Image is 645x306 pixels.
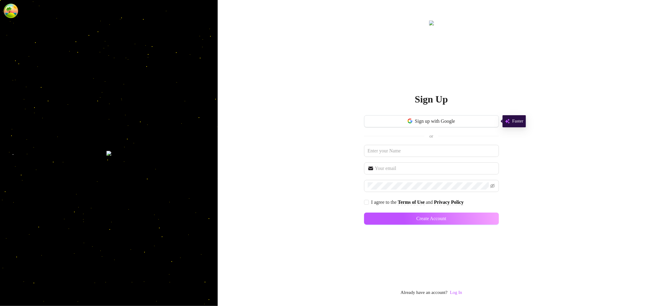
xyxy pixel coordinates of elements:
img: svg%3e [505,118,510,125]
span: Create Account [416,216,446,221]
input: Enter your Name [364,145,499,157]
span: Sign up with Google [415,119,455,124]
a: Privacy Policy [434,200,464,205]
input: Your email [375,165,495,172]
img: logo.svg [429,21,434,25]
span: eye-invisible [490,184,495,188]
a: Log In [450,289,462,296]
span: I agree to the [371,200,398,205]
img: signup-background.svg [106,151,111,156]
h2: Sign Up [415,93,448,106]
span: or [429,134,433,138]
button: Sign up with Google [364,115,499,127]
button: Create Account [364,213,499,225]
span: Faster [512,118,523,125]
a: Terms of Use [398,200,425,205]
button: Open Tanstack query devtools [5,5,17,17]
span: Already have an account? [401,289,448,296]
span: and [426,200,434,205]
a: Log In [450,290,462,295]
